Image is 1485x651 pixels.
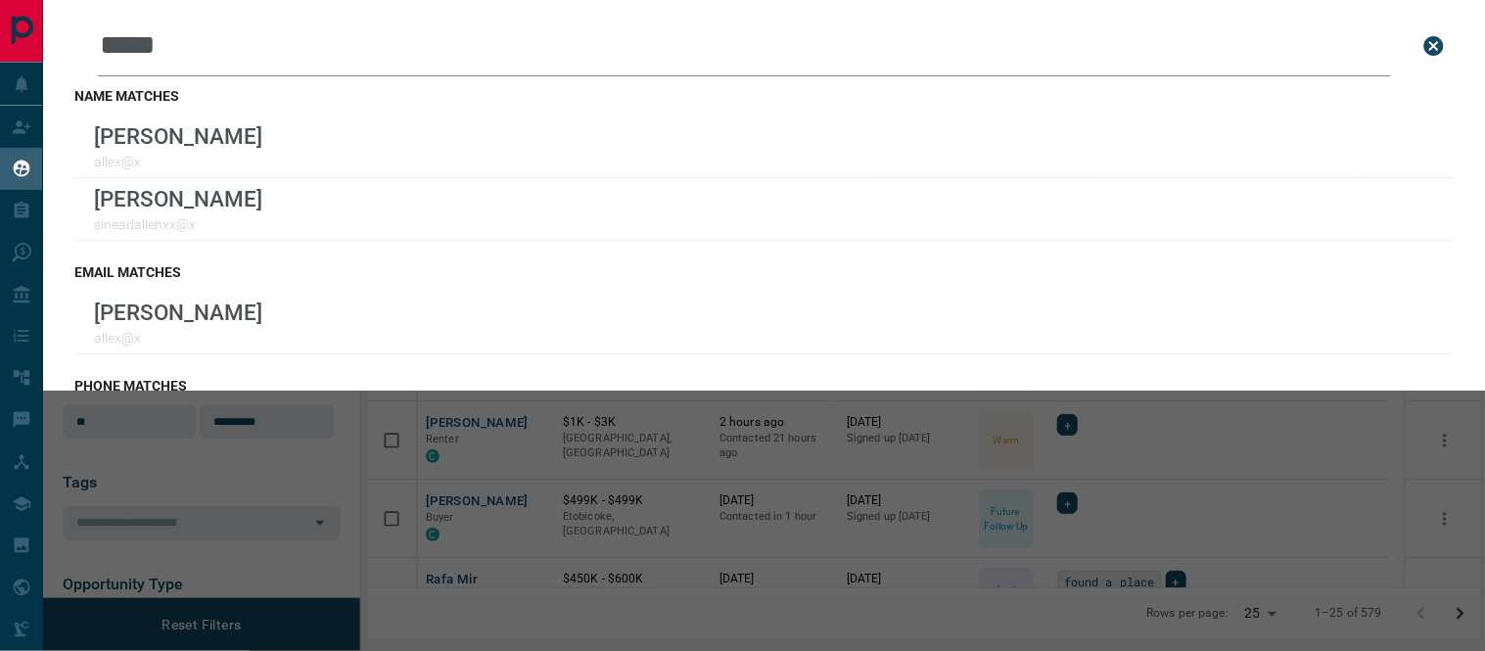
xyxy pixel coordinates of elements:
p: allex@x [94,330,262,346]
p: [PERSON_NAME] [94,186,262,211]
h3: name matches [74,88,1454,104]
h3: email matches [74,264,1454,280]
h3: phone matches [74,378,1454,394]
button: close search bar [1415,26,1454,66]
p: [PERSON_NAME] [94,123,262,149]
p: sineadallenxx@x [94,216,262,232]
p: [PERSON_NAME] [94,300,262,325]
p: allex@x [94,154,262,169]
